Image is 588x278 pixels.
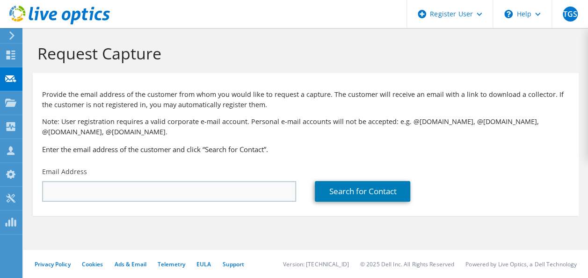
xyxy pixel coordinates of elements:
[283,260,349,268] li: Version: [TECHNICAL_ID]
[42,89,569,110] p: Provide the email address of the customer from whom you would like to request a capture. The cust...
[82,260,103,268] a: Cookies
[158,260,185,268] a: Telemetry
[222,260,244,268] a: Support
[315,181,410,202] a: Search for Contact
[563,7,578,22] span: TGS
[42,117,569,137] p: Note: User registration requires a valid corporate e-mail account. Personal e-mail accounts will ...
[42,167,87,176] label: Email Address
[37,44,569,63] h1: Request Capture
[360,260,454,268] li: © 2025 Dell Inc. All Rights Reserved
[115,260,146,268] a: Ads & Email
[35,260,71,268] a: Privacy Policy
[504,10,513,18] svg: \n
[465,260,577,268] li: Powered by Live Optics, a Dell Technology
[42,144,569,154] h3: Enter the email address of the customer and click “Search for Contact”.
[196,260,211,268] a: EULA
